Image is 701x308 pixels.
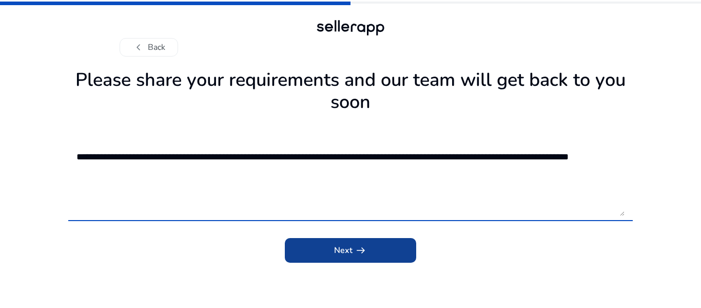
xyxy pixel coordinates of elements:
[132,41,145,53] span: chevron_left
[334,244,367,257] span: Next
[355,244,367,257] span: arrow_right_alt
[285,238,416,263] button: Nextarrow_right_alt
[68,69,633,113] h1: Please share your requirements and our team will get back to you soon
[120,38,178,57] button: chevron_leftBack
